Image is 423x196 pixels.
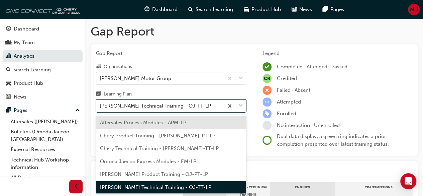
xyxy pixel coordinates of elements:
a: search-iconSearch Learning [183,3,238,16]
div: Learning Plan [104,91,132,97]
span: Gap Report [96,50,246,57]
a: News [3,91,83,103]
span: Dual data display; a green ring indicates a prior completion presented over latest training status. [277,133,389,147]
a: Search Learning [3,64,83,76]
span: [PERSON_NAME] Technical Training - OJ-TT-LP [100,184,211,190]
a: Product Hub [3,77,83,89]
span: learningRecordVerb_ENROLL-icon [262,109,272,118]
span: people-icon [6,40,11,46]
span: organisation-icon [96,64,101,70]
a: Technical Hub Workshop information [8,155,83,173]
span: search-icon [6,67,11,73]
span: search-icon [188,5,193,14]
span: learningRecordVerb_ATTEMPT-icon [262,97,272,107]
span: car-icon [6,80,11,86]
a: news-iconNews [286,3,317,16]
span: Attempted [277,99,301,105]
span: news-icon [292,5,297,14]
img: oneconnect [3,3,80,16]
span: MH [410,6,418,13]
span: Chery Product Training - [PERSON_NAME]-PT-LP [100,133,215,139]
a: Bulletins (Omoda Jaecoo - [GEOGRAPHIC_DATA]) [8,127,83,144]
span: chart-icon [6,53,11,59]
button: MH [408,4,420,15]
a: Analytics [3,50,83,62]
a: Aftersales ([PERSON_NAME]) [8,117,83,127]
span: learningplan-icon [96,91,101,97]
span: [PERSON_NAME] Product Training - OJ-PT-LP [100,171,208,177]
span: down-icon [238,74,243,83]
div: News [14,93,26,101]
span: learningRecordVerb_COMPLETE-icon [262,62,272,71]
span: Credited [277,75,297,81]
span: Search Learning [196,6,233,13]
div: Legend [262,50,412,57]
span: Aftersales Process Modules - APM-LP [100,120,186,126]
span: pages-icon [323,5,328,14]
a: car-iconProduct Hub [238,3,286,16]
div: Dashboard [14,25,39,33]
a: guage-iconDashboard [139,3,183,16]
button: DashboardMy TeamAnalyticsSearch LearningProduct HubNews [3,21,83,104]
a: My Team [3,37,83,49]
span: up-icon [75,106,80,115]
span: learningRecordVerb_NONE-icon [262,121,272,130]
span: Dashboard [152,6,178,13]
div: [PERSON_NAME] Technical Training - OJ-TT-LP [100,102,211,110]
a: All Pages [8,173,83,183]
div: Organisations [104,63,132,70]
span: No interaction · Unenrolled [277,122,340,128]
div: Pages [14,107,27,114]
span: down-icon [238,102,243,110]
span: Product Hub [251,6,281,13]
div: My Team [14,39,35,47]
button: Pages [3,104,83,117]
a: External Resources [8,144,83,155]
span: news-icon [6,94,11,100]
span: Omoda Jaecoo Express Modules - EM-LP [100,158,196,165]
span: Enrolled [277,111,296,117]
span: Completed · Attended · Passed [277,64,347,70]
span: prev-icon [74,183,79,191]
span: guage-icon [144,5,149,14]
span: Chery Technical Training - [PERSON_NAME]-TT-LP [100,145,219,151]
a: pages-iconPages [317,3,349,16]
span: Pages [330,6,344,13]
a: Dashboard [3,23,83,35]
span: Failed · Absent [277,87,310,93]
span: News [299,6,312,13]
h1: Gap Report [91,24,418,39]
div: [PERSON_NAME] Motor Group [100,74,171,82]
span: car-icon [244,5,249,14]
span: pages-icon [6,108,11,114]
div: Product Hub [14,79,43,87]
div: Open Intercom Messenger [400,173,416,189]
span: guage-icon [6,26,11,32]
span: learningRecordVerb_FAIL-icon [262,86,272,95]
div: Search Learning [13,66,51,74]
span: null-icon [262,74,272,83]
